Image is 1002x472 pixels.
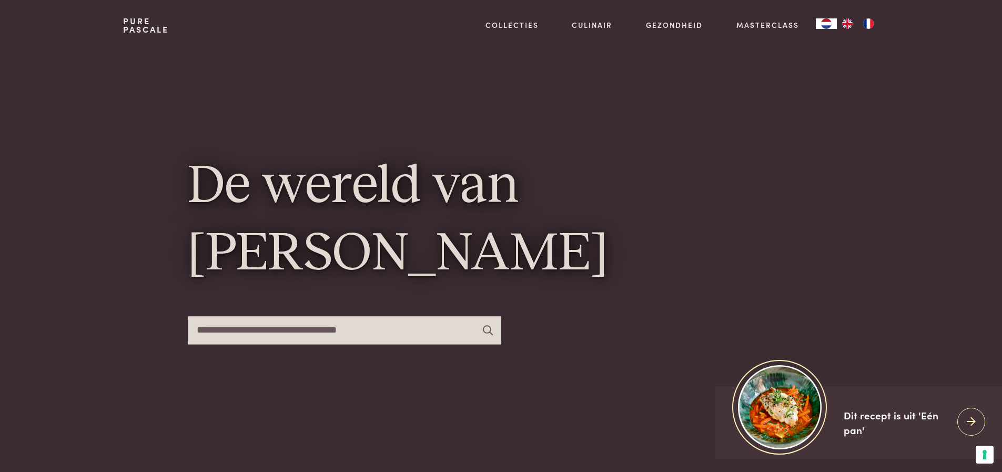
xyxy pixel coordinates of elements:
[816,18,879,29] aside: Language selected: Nederlands
[715,387,1002,459] a: https://admin.purepascale.com/wp-content/uploads/2025/08/home_recept_link.jpg Dit recept is uit '...
[816,18,837,29] div: Language
[844,408,949,438] div: Dit recept is uit 'Eén pan'
[646,19,703,31] a: Gezondheid
[123,17,169,34] a: PurePascale
[837,18,879,29] ul: Language list
[188,154,815,288] h1: De wereld van [PERSON_NAME]
[736,19,799,31] a: Masterclass
[837,18,858,29] a: EN
[858,18,879,29] a: FR
[485,19,539,31] a: Collecties
[572,19,612,31] a: Culinair
[738,365,822,449] img: https://admin.purepascale.com/wp-content/uploads/2025/08/home_recept_link.jpg
[976,446,994,464] button: Uw voorkeuren voor toestemming voor trackingtechnologieën
[816,18,837,29] a: NL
